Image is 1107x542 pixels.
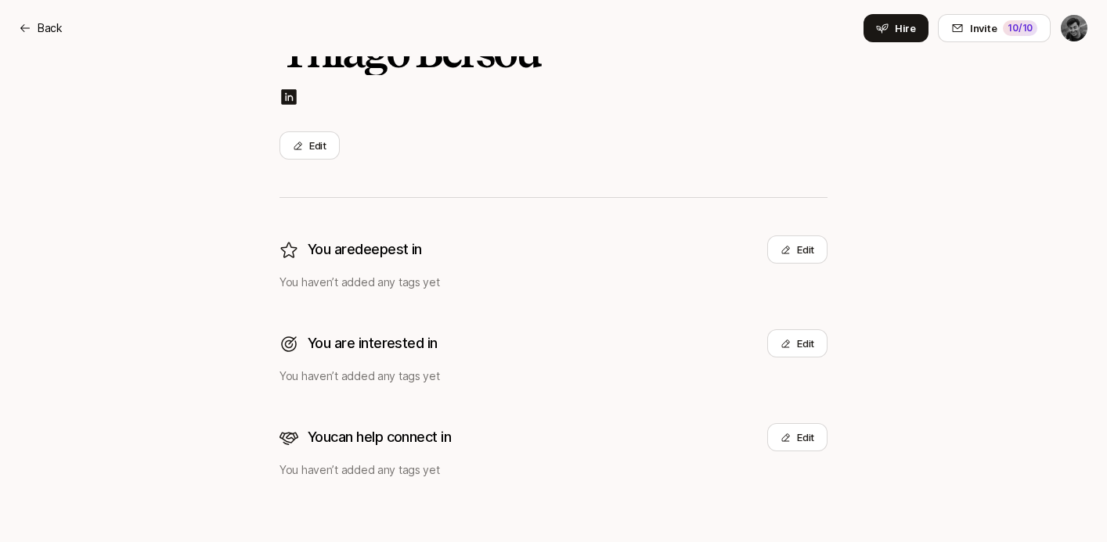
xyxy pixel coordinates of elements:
[308,426,451,448] p: You can help connect in
[279,131,340,160] button: Edit
[308,332,438,354] p: You are interested in
[895,20,916,36] span: Hire
[38,19,63,38] p: Back
[767,235,828,264] button: Edit
[279,88,298,106] img: linkedin-logo
[308,239,422,260] p: You are deepest in
[1003,20,1037,36] div: 10 /10
[767,423,828,451] button: Edit
[864,14,929,42] button: Hire
[279,273,828,292] p: You haven’t added any tags yet
[970,20,997,36] span: Invite
[279,461,828,479] p: You haven’t added any tags yet
[1061,15,1087,41] img: Thiago Bersou
[1060,14,1088,42] button: Thiago Bersou
[767,329,828,357] button: Edit
[279,367,828,386] p: You haven’t added any tags yet
[938,14,1051,42] button: Invite10/10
